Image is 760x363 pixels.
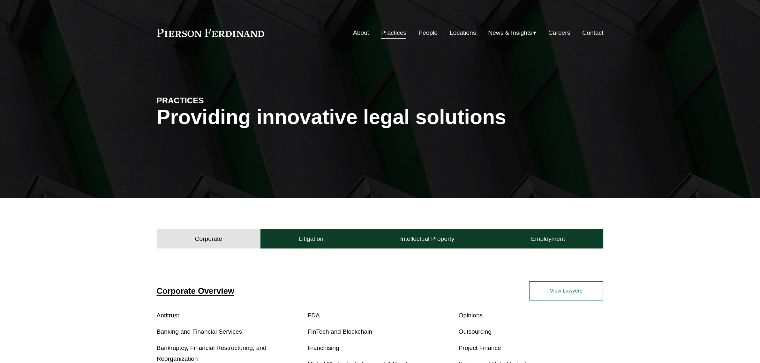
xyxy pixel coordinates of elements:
a: About [353,27,369,39]
a: Careers [548,27,570,39]
h4: Litigation [299,235,323,243]
a: Project Finance [458,344,501,351]
h4: Intellectual Property [400,235,455,243]
a: FinTech and Blockchain [308,328,372,335]
a: Bankruptcy, Financial Restructuring, and Reorganization [157,344,267,362]
a: Locations [450,27,476,39]
h4: Employment [531,235,565,243]
a: Franchising [308,344,339,351]
a: View Lawyers [529,281,603,300]
h1: Providing innovative legal solutions [157,106,604,129]
h4: Corporate [195,235,222,243]
a: Outsourcing [458,328,491,335]
a: FDA [308,312,320,319]
h4: PRACTICES [157,95,268,106]
a: folder dropdown [488,27,536,39]
a: Contact [582,27,603,39]
a: People [418,27,438,39]
a: Banking and Financial Services [157,328,242,335]
a: Antitrust [157,312,179,319]
a: Practices [381,27,406,39]
a: Opinions [458,312,483,319]
a: Corporate Overview [157,286,234,295]
span: News & Insights [488,27,532,39]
